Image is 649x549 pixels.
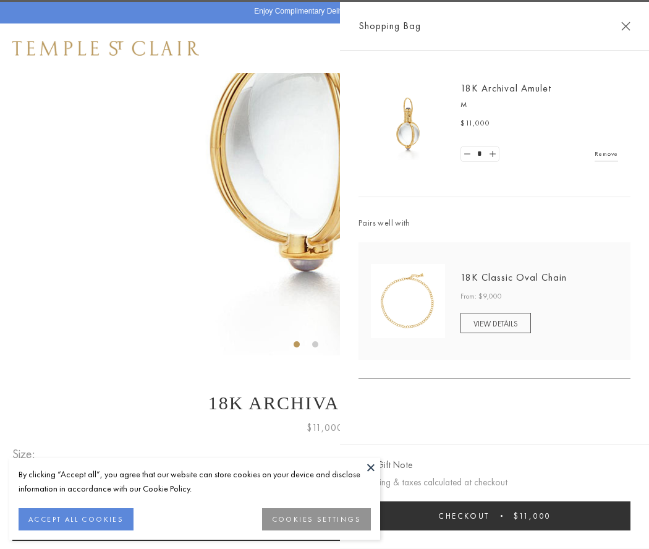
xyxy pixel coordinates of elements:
[595,147,618,161] a: Remove
[262,508,371,530] button: COOKIES SETTINGS
[12,41,199,56] img: Temple St. Clair
[460,82,551,95] a: 18K Archival Amulet
[486,147,498,162] a: Set quantity to 2
[461,147,473,162] a: Set quantity to 0
[460,117,490,130] span: $11,000
[514,511,551,521] span: $11,000
[473,318,518,329] span: VIEW DETAILS
[12,444,40,464] span: Size:
[371,264,445,338] img: N88865-OV18
[438,511,490,521] span: Checkout
[358,18,421,34] span: Shopping Bag
[460,271,567,284] a: 18K Classic Oval Chain
[307,420,343,436] span: $11,000
[254,6,388,18] p: Enjoy Complimentary Delivery & Returns
[358,457,412,473] button: Add Gift Note
[19,508,134,530] button: ACCEPT ALL COOKIES
[371,87,445,161] img: 18K Archival Amulet
[358,216,630,230] span: Pairs well with
[358,475,630,490] p: Shipping & taxes calculated at checkout
[460,99,618,111] p: M
[12,393,637,414] h1: 18K Archival Amulet
[621,22,630,31] button: Close Shopping Bag
[19,467,371,496] div: By clicking “Accept all”, you agree that our website can store cookies on your device and disclos...
[460,291,502,303] span: From: $9,000
[358,501,630,530] button: Checkout $11,000
[460,313,531,333] a: VIEW DETAILS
